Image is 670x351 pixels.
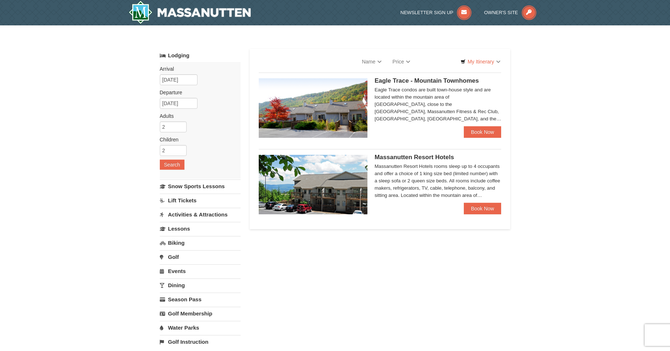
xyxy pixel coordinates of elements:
a: Water Parks [160,321,241,334]
a: Events [160,264,241,278]
a: My Itinerary [456,56,505,67]
span: Newsletter Sign Up [400,10,453,15]
a: Owner's Site [484,10,536,15]
a: Golf Membership [160,307,241,320]
a: Book Now [464,203,502,214]
a: Season Pass [160,293,241,306]
a: Price [387,54,416,69]
label: Adults [160,112,235,120]
button: Search [160,160,184,170]
div: Eagle Trace condos are built town-house style and are located within the mountain area of [GEOGRA... [375,86,502,123]
a: Lift Tickets [160,194,241,207]
a: Biking [160,236,241,249]
a: Name [357,54,387,69]
a: Golf [160,250,241,264]
img: 19218983-1-9b289e55.jpg [259,78,367,138]
a: Activities & Attractions [160,208,241,221]
a: Newsletter Sign Up [400,10,471,15]
span: Eagle Trace - Mountain Townhomes [375,77,479,84]
a: Snow Sports Lessons [160,179,241,193]
img: 19219026-1-e3b4ac8e.jpg [259,155,367,214]
a: Golf Instruction [160,335,241,348]
span: Owner's Site [484,10,518,15]
a: Dining [160,278,241,292]
a: Book Now [464,126,502,138]
label: Departure [160,89,235,96]
span: Massanutten Resort Hotels [375,154,454,161]
label: Arrival [160,65,235,73]
div: Massanutten Resort Hotels rooms sleep up to 4 occupants and offer a choice of 1 king size bed (li... [375,163,502,199]
a: Massanutten Resort [129,1,251,24]
a: Lessons [160,222,241,235]
label: Children [160,136,235,143]
a: Lodging [160,49,241,62]
img: Massanutten Resort Logo [129,1,251,24]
